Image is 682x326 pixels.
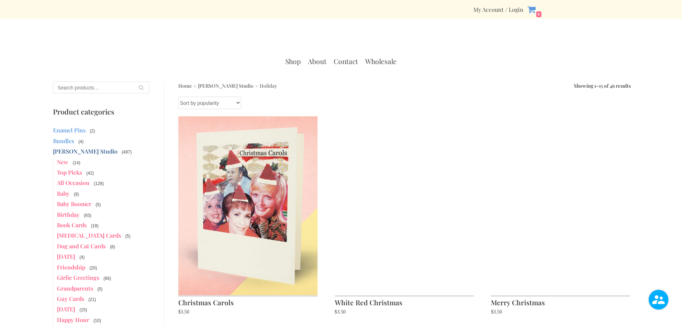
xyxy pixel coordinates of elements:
[285,53,397,69] div: Primary Menu
[649,290,668,310] img: user.png
[491,309,502,315] bdi: 3.50
[79,307,88,313] span: (15)
[178,82,277,89] nav: Breadcrumb
[78,138,84,145] span: (4)
[527,5,542,14] a: 0
[93,317,102,324] span: (10)
[491,295,630,308] h2: Merry Christmas
[53,82,149,93] input: Search products…
[198,82,253,89] a: [PERSON_NAME] Studio
[178,309,181,315] span: $
[53,126,86,134] a: Enamel Pins
[57,232,121,239] a: [MEDICAL_DATA] Cards
[335,116,474,316] a: White Red Christmas $3.50
[121,149,132,155] span: (497)
[192,82,198,89] span: »
[335,309,346,315] bdi: 3.50
[57,316,89,323] a: Happy Hour
[473,6,523,13] div: Secondary Menu
[89,128,96,134] span: (2)
[178,116,318,316] a: Christmas Carols $3.50
[57,169,82,176] a: Top Picks
[88,296,97,303] span: (21)
[178,295,318,308] h2: Christmas Carols
[57,274,99,281] a: Girlie Greetings
[536,11,542,18] span: 0
[57,158,68,166] a: New
[178,309,189,315] bdi: 3.50
[53,108,149,116] p: Product categories
[473,6,523,13] a: My Account / Login
[178,97,241,109] select: Shop order
[335,295,474,308] h2: White Red Christmas
[308,57,327,66] a: About
[93,180,105,187] span: (128)
[109,244,116,250] span: (8)
[90,223,99,229] span: (18)
[574,82,631,89] p: Showing 1–15 of 46 results
[72,160,81,166] span: (14)
[57,263,85,271] a: Friendship
[334,57,358,66] a: Contact
[365,57,397,66] a: Wholesale
[57,253,75,260] a: [DATE]
[89,265,98,271] span: (20)
[57,179,90,186] a: All Occasion
[57,242,106,250] a: Dog and Cat Cards
[491,116,630,316] a: Merry Christmas $3.50
[178,116,318,295] img: Christmas Carols
[178,82,192,89] a: Home
[335,309,337,315] span: $
[103,275,112,282] span: (66)
[57,211,79,218] a: Birthday
[86,170,95,176] span: (42)
[57,221,87,229] a: Book Cards
[57,305,75,313] a: [DATE]
[79,254,86,261] span: (4)
[83,212,92,219] span: (93)
[57,295,84,302] a: Guy Cards
[57,190,69,197] a: Baby
[491,309,493,315] span: $
[57,284,93,292] a: Grandparents
[319,7,363,52] a: Mina Lee Studio
[253,82,260,89] span: »
[53,147,117,155] a: [PERSON_NAME] Studio
[57,200,91,208] a: Baby Boomer
[97,286,103,292] span: (5)
[73,191,80,198] span: (9)
[133,82,149,93] button: Search
[285,57,301,66] a: Shop
[95,201,102,208] span: (5)
[53,137,74,145] a: Bundles
[125,233,131,239] span: (5)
